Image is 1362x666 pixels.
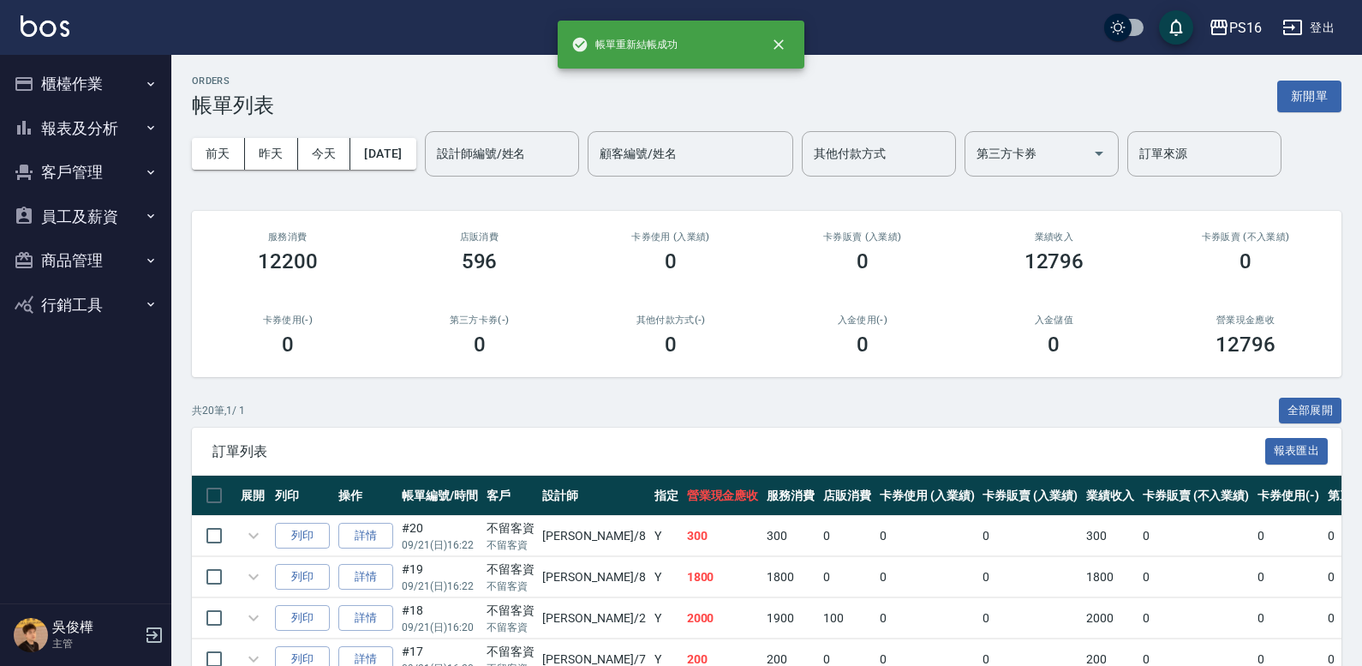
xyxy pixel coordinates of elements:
td: 0 [875,516,979,556]
h3: 服務消費 [212,231,363,243]
button: save [1159,10,1193,45]
button: 登出 [1275,12,1341,44]
td: [PERSON_NAME] /8 [538,516,649,556]
button: 櫃檯作業 [7,62,164,106]
h2: 卡券使用 (入業績) [595,231,746,243]
th: 客戶 [482,476,539,516]
button: 員工及薪資 [7,195,164,239]
h2: 營業現金應收 [1170,315,1321,326]
h3: 0 [474,333,486,357]
div: 不留客資 [487,561,535,579]
p: 09/21 (日) 16:22 [402,579,478,594]
td: 0 [875,598,979,639]
a: 詳情 [338,564,393,591]
td: Y [650,598,683,639]
td: 300 [683,516,763,556]
button: 報表及分析 [7,106,164,151]
button: 列印 [275,605,330,632]
td: 0 [819,516,875,556]
p: 09/21 (日) 16:22 [402,537,478,553]
h3: 0 [1240,249,1251,273]
th: 卡券使用(-) [1253,476,1323,516]
h3: 596 [462,249,498,273]
td: [PERSON_NAME] /2 [538,598,649,639]
span: 帳單重新結帳成功 [571,36,678,53]
h3: 0 [857,249,869,273]
td: 0 [978,557,1082,597]
h2: 其他付款方式(-) [595,315,746,326]
p: 共 20 筆, 1 / 1 [192,403,245,418]
td: 0 [1253,516,1323,556]
th: 卡券販賣 (入業績) [978,476,1082,516]
th: 指定 [650,476,683,516]
th: 操作 [334,476,397,516]
button: close [760,26,797,63]
td: 1800 [1082,557,1138,597]
h2: 卡券販賣 (入業績) [787,231,938,243]
td: 0 [875,557,979,597]
h2: 店販消費 [404,231,555,243]
th: 卡券使用 (入業績) [875,476,979,516]
td: 2000 [683,598,763,639]
a: 報表匯出 [1265,442,1329,459]
th: 列印 [271,476,334,516]
td: 300 [762,516,819,556]
button: 今天 [298,138,351,170]
td: 1900 [762,598,819,639]
p: 不留客資 [487,537,535,553]
td: 300 [1082,516,1138,556]
p: 不留客資 [487,579,535,594]
button: 全部展開 [1279,398,1342,424]
th: 卡券販賣 (不入業績) [1138,476,1253,516]
a: 詳情 [338,605,393,632]
td: 0 [978,598,1082,639]
td: 0 [1138,516,1253,556]
h2: 業績收入 [979,231,1130,243]
button: 列印 [275,523,330,549]
td: 0 [1138,557,1253,597]
th: 營業現金應收 [683,476,763,516]
span: 訂單列表 [212,443,1265,460]
h3: 12796 [1024,249,1084,273]
p: 不留客資 [487,620,535,635]
td: [PERSON_NAME] /8 [538,557,649,597]
button: 前天 [192,138,245,170]
td: 0 [1138,598,1253,639]
button: [DATE] [350,138,415,170]
h3: 12796 [1216,333,1275,357]
img: Person [14,618,48,652]
td: #20 [397,516,482,556]
img: Logo [21,15,69,37]
h3: 0 [282,333,294,357]
button: 商品管理 [7,238,164,283]
div: 不留客資 [487,602,535,620]
p: 09/21 (日) 16:20 [402,620,478,635]
td: #19 [397,557,482,597]
div: 不留客資 [487,643,535,661]
td: Y [650,557,683,597]
td: 1800 [683,557,763,597]
div: 不留客資 [487,519,535,537]
h3: 0 [665,249,677,273]
th: 展開 [236,476,271,516]
td: Y [650,516,683,556]
td: 0 [1253,598,1323,639]
div: PS16 [1229,17,1262,39]
a: 新開單 [1277,87,1341,104]
td: 2000 [1082,598,1138,639]
button: Open [1085,140,1113,167]
h3: 12200 [258,249,318,273]
td: 100 [819,598,875,639]
th: 服務消費 [762,476,819,516]
td: #18 [397,598,482,639]
th: 設計師 [538,476,649,516]
button: 客戶管理 [7,150,164,195]
td: 0 [819,557,875,597]
h5: 吳俊樺 [52,619,140,636]
h2: 入金使用(-) [787,315,938,326]
h3: 0 [1048,333,1060,357]
button: 列印 [275,564,330,591]
button: 行銷工具 [7,283,164,327]
h2: ORDERS [192,75,274,87]
td: 1800 [762,557,819,597]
